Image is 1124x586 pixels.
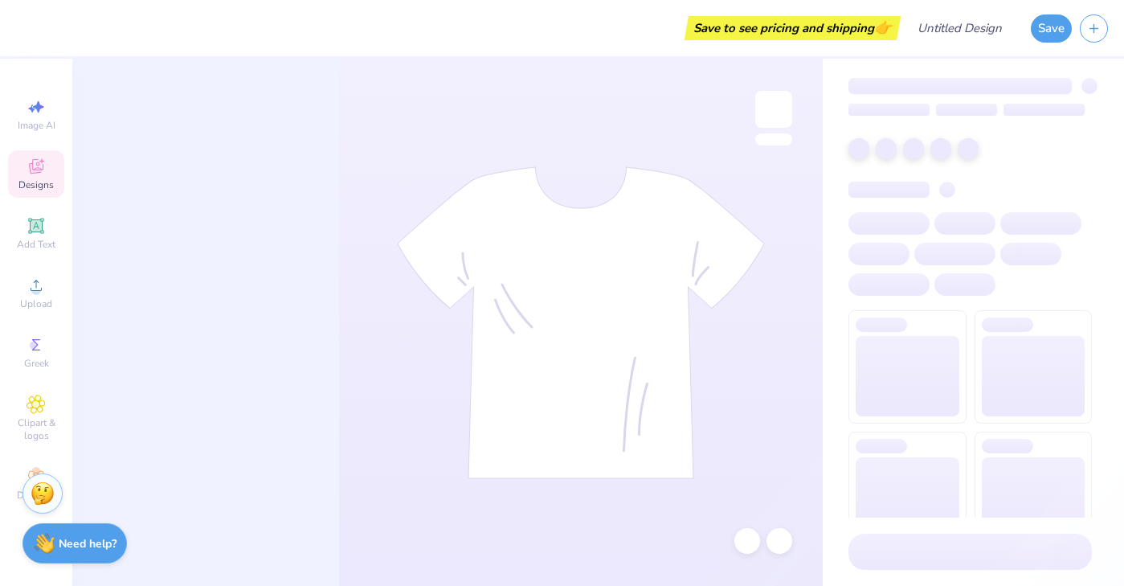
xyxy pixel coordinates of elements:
button: Save [1031,14,1072,43]
span: Upload [20,297,52,310]
span: 👉 [874,18,892,37]
span: Add Text [17,238,55,251]
input: Untitled Design [905,12,1023,44]
div: Save to see pricing and shipping [689,16,897,40]
span: Decorate [17,489,55,502]
span: Clipart & logos [8,416,64,442]
strong: Need help? [59,536,116,551]
img: tee-skeleton.svg [397,166,765,479]
span: Image AI [18,119,55,132]
span: Designs [18,178,54,191]
span: Greek [24,357,49,370]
